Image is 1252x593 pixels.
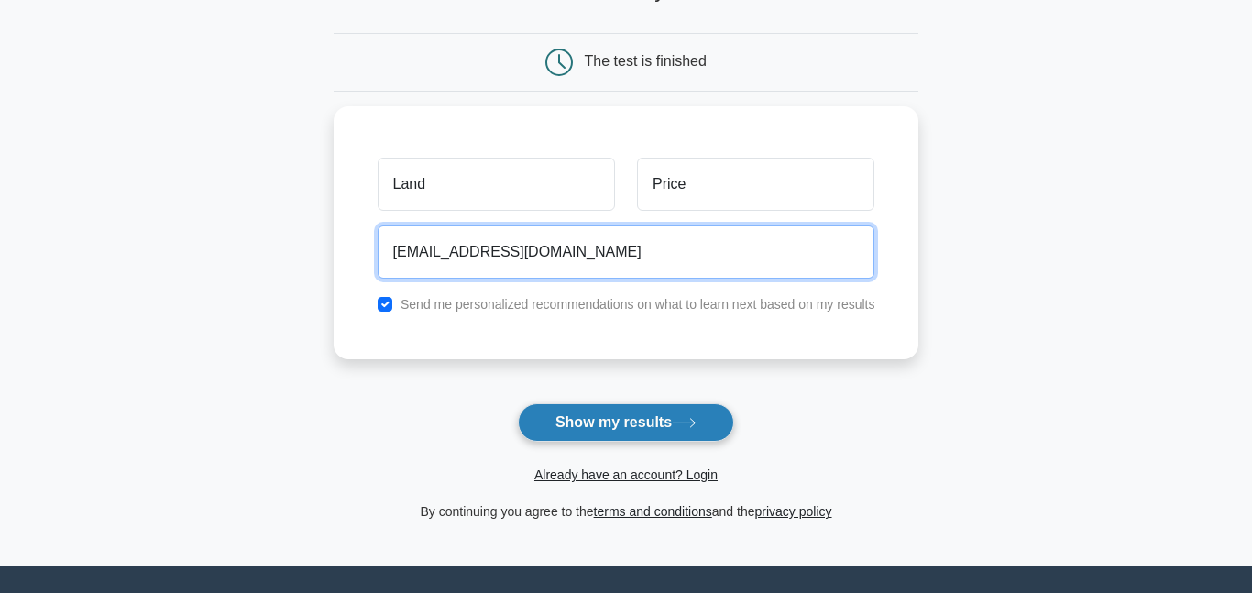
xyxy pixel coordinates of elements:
[755,504,832,519] a: privacy policy
[323,500,930,522] div: By continuing you agree to the and the
[378,158,615,211] input: First name
[378,225,875,279] input: Email
[594,504,712,519] a: terms and conditions
[637,158,874,211] input: Last name
[585,53,707,69] div: The test is finished
[518,403,734,442] button: Show my results
[401,297,875,312] label: Send me personalized recommendations on what to learn next based on my results
[534,467,718,482] a: Already have an account? Login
